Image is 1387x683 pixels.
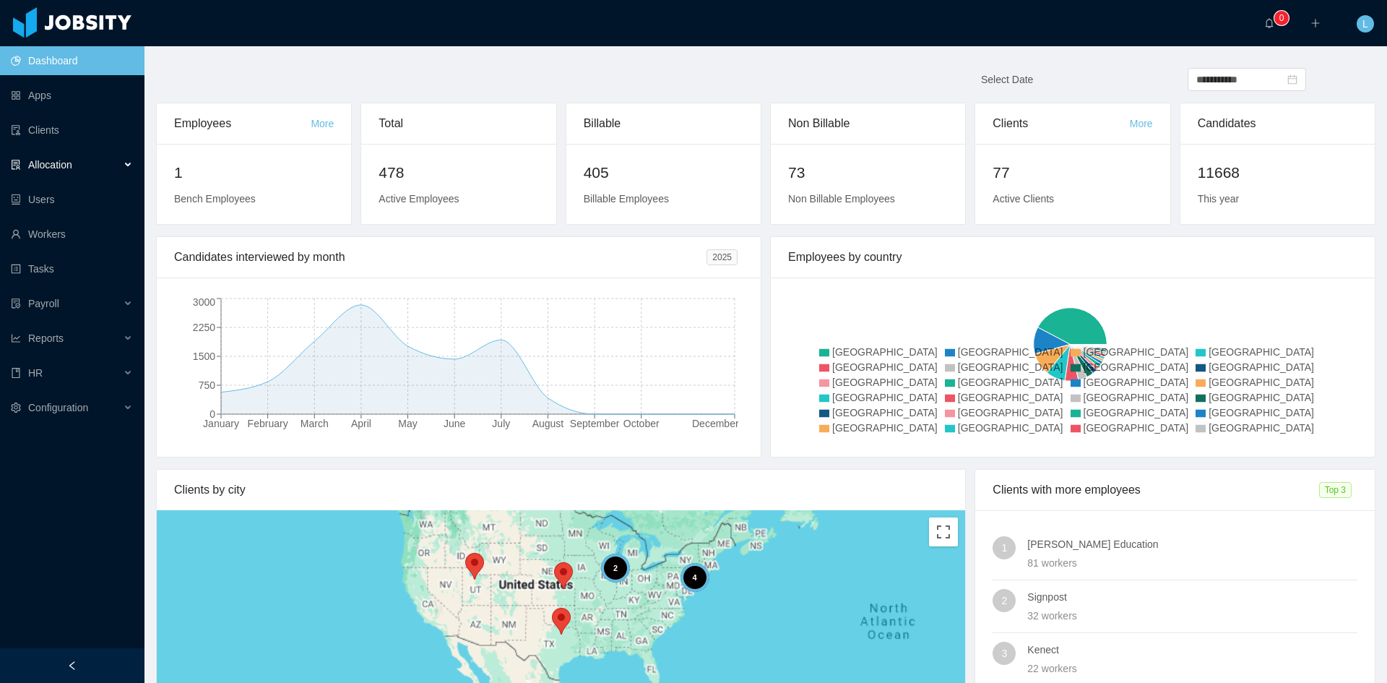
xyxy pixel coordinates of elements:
[203,418,239,429] tspan: January
[174,470,948,510] div: Clients by city
[788,193,895,205] span: Non Billable Employees
[1198,103,1357,144] div: Candidates
[28,332,64,344] span: Reports
[993,470,1318,510] div: Clients with more employees
[1209,407,1314,418] span: [GEOGRAPHIC_DATA]
[492,418,510,429] tspan: July
[174,103,311,144] div: Employees
[601,554,630,583] div: 2
[692,418,739,429] tspan: December
[1001,642,1007,665] span: 3
[1001,589,1007,612] span: 2
[1362,15,1368,33] span: L
[1310,18,1321,28] i: icon: plus
[584,161,743,184] h2: 405
[832,407,938,418] span: [GEOGRAPHIC_DATA]
[1209,392,1314,403] span: [GEOGRAPHIC_DATA]
[788,237,1357,278] div: Employees by country
[958,361,1063,373] span: [GEOGRAPHIC_DATA]
[570,418,620,429] tspan: September
[248,418,288,429] tspan: February
[1084,346,1189,358] span: [GEOGRAPHIC_DATA]
[1084,377,1189,388] span: [GEOGRAPHIC_DATA]
[1274,11,1289,25] sup: 0
[584,193,669,205] span: Billable Employees
[1027,661,1357,676] div: 22 workers
[929,517,958,546] button: Toggle fullscreen view
[379,161,538,184] h2: 478
[28,159,72,171] span: Allocation
[11,333,21,343] i: icon: line-chart
[680,563,709,592] div: 4
[351,418,371,429] tspan: April
[1084,361,1189,373] span: [GEOGRAPHIC_DATA]
[174,161,334,184] h2: 1
[1209,346,1314,358] span: [GEOGRAPHIC_DATA]
[199,379,216,391] tspan: 750
[958,422,1063,434] span: [GEOGRAPHIC_DATA]
[444,418,466,429] tspan: June
[958,392,1063,403] span: [GEOGRAPHIC_DATA]
[209,408,215,420] tspan: 0
[193,322,215,333] tspan: 2250
[11,185,133,214] a: icon: robotUsers
[1209,377,1314,388] span: [GEOGRAPHIC_DATA]
[1319,482,1352,498] span: Top 3
[1130,118,1153,129] a: More
[832,422,938,434] span: [GEOGRAPHIC_DATA]
[707,249,738,265] span: 2025
[993,161,1152,184] h2: 77
[1084,422,1189,434] span: [GEOGRAPHIC_DATA]
[1001,536,1007,559] span: 1
[398,418,417,429] tspan: May
[193,351,215,362] tspan: 1500
[1027,642,1357,658] h4: Kenect
[311,118,334,129] a: More
[832,346,938,358] span: [GEOGRAPHIC_DATA]
[11,160,21,170] i: icon: solution
[788,103,948,144] div: Non Billable
[832,361,938,373] span: [GEOGRAPHIC_DATA]
[993,103,1129,144] div: Clients
[532,418,564,429] tspan: August
[993,193,1054,205] span: Active Clients
[958,377,1063,388] span: [GEOGRAPHIC_DATA]
[584,103,743,144] div: Billable
[832,392,938,403] span: [GEOGRAPHIC_DATA]
[193,296,215,308] tspan: 3000
[958,346,1063,358] span: [GEOGRAPHIC_DATA]
[11,81,133,110] a: icon: appstoreApps
[1084,392,1189,403] span: [GEOGRAPHIC_DATA]
[174,237,707,278] div: Candidates interviewed by month
[28,402,88,413] span: Configuration
[1198,161,1357,184] h2: 11668
[301,418,329,429] tspan: March
[1198,193,1240,205] span: This year
[11,116,133,145] a: icon: auditClients
[981,74,1033,85] span: Select Date
[11,403,21,413] i: icon: setting
[379,193,459,205] span: Active Employees
[11,220,133,249] a: icon: userWorkers
[1084,407,1189,418] span: [GEOGRAPHIC_DATA]
[1209,422,1314,434] span: [GEOGRAPHIC_DATA]
[174,193,256,205] span: Bench Employees
[1209,361,1314,373] span: [GEOGRAPHIC_DATA]
[1027,555,1357,571] div: 81 workers
[28,298,59,309] span: Payroll
[1027,536,1357,552] h4: [PERSON_NAME] Education
[832,377,938,388] span: [GEOGRAPHIC_DATA]
[379,103,538,144] div: Total
[28,367,43,379] span: HR
[11,368,21,378] i: icon: book
[1287,74,1297,85] i: icon: calendar
[788,161,948,184] h2: 73
[1027,608,1357,624] div: 32 workers
[623,418,660,429] tspan: October
[1264,18,1274,28] i: icon: bell
[11,46,133,75] a: icon: pie-chartDashboard
[11,298,21,309] i: icon: file-protect
[958,407,1063,418] span: [GEOGRAPHIC_DATA]
[1027,589,1357,605] h4: Signpost
[11,254,133,283] a: icon: profileTasks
